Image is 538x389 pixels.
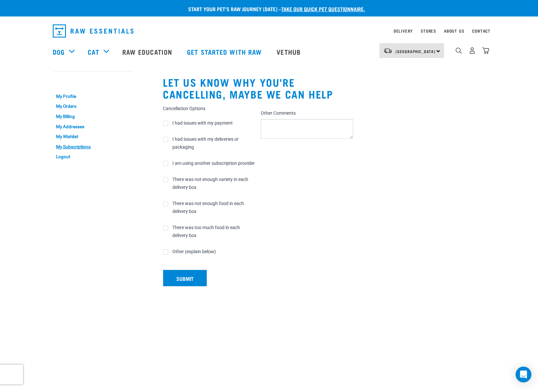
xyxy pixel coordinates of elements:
a: Contact [472,30,491,32]
a: My Orders [53,102,132,112]
a: Stores [421,30,436,32]
a: take our quick pet questionnaire. [281,7,365,10]
a: Get started with Raw [180,39,270,65]
a: My Wishlist [53,132,132,142]
img: Raw Essentials Logo [53,24,134,38]
img: home-icon-1@2x.png [456,47,462,54]
label: There was not enough food in each delivery box [163,199,255,215]
a: Logout [53,152,132,162]
a: Dog [53,47,65,57]
a: My Account [53,78,85,81]
label: There was not enough variety in each delivery box [163,175,255,191]
label: I am using another subscription provider [163,159,255,167]
label: Other Comments [261,110,353,116]
a: My Subscriptions [53,142,132,152]
a: Raw Education [116,39,180,65]
img: home-icon@2x.png [482,47,489,54]
button: Submit [163,270,207,287]
label: There was too much food in each delivery box [163,224,255,239]
span: [GEOGRAPHIC_DATA] [396,50,435,52]
a: My Profile [53,91,132,102]
h2: Let us know why you're cancelling, maybe we can help [163,76,353,100]
img: user.png [469,47,476,54]
a: My Addresses [53,122,132,132]
a: My Billing [53,111,132,122]
img: van-moving.png [383,48,392,54]
nav: dropdown navigation [47,22,491,40]
a: Vethub [270,39,309,65]
label: I had issues with my deliveries or packaging [163,135,255,151]
legend: Cancellation Options [163,106,205,112]
label: I had issues with my payment [163,119,233,127]
a: Delivery [394,30,413,32]
a: Cat [88,47,99,57]
label: Other (explain below) [163,248,216,255]
div: Open Intercom Messenger [516,367,531,382]
a: About Us [444,30,464,32]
